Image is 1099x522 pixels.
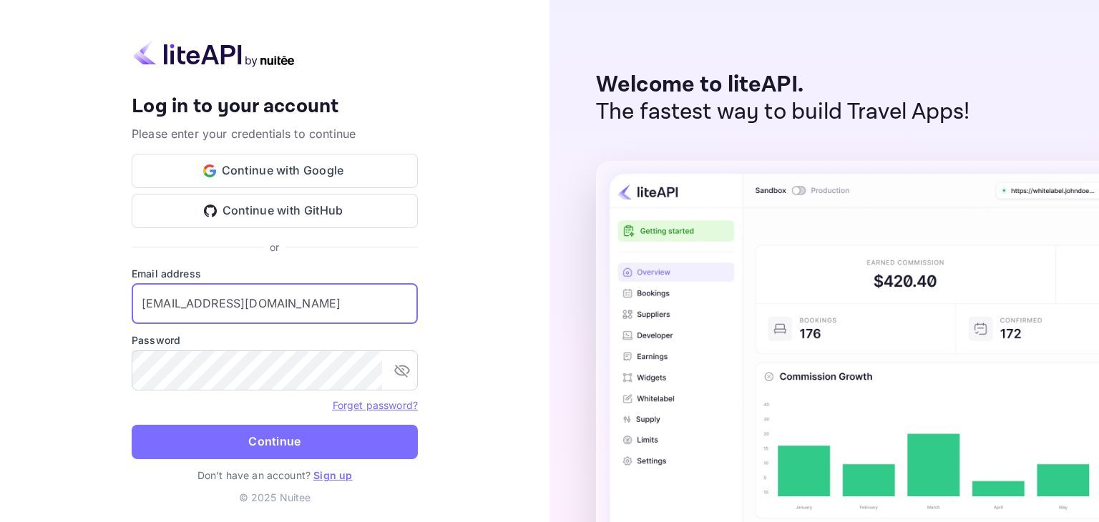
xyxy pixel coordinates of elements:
p: © 2025 Nuitee [239,490,311,505]
p: or [270,240,279,255]
label: Email address [132,266,418,281]
h4: Log in to your account [132,94,418,119]
a: Sign up [313,469,352,481]
a: Forget password? [333,398,418,412]
p: The fastest way to build Travel Apps! [596,99,970,126]
input: Enter your email address [132,284,418,324]
label: Password [132,333,418,348]
img: liteapi [132,39,296,67]
button: toggle password visibility [388,356,416,385]
a: Forget password? [333,399,418,411]
p: Please enter your credentials to continue [132,125,418,142]
p: Welcome to liteAPI. [596,72,970,99]
p: Don't have an account? [132,468,418,483]
button: Continue with GitHub [132,194,418,228]
button: Continue with Google [132,154,418,188]
button: Continue [132,425,418,459]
